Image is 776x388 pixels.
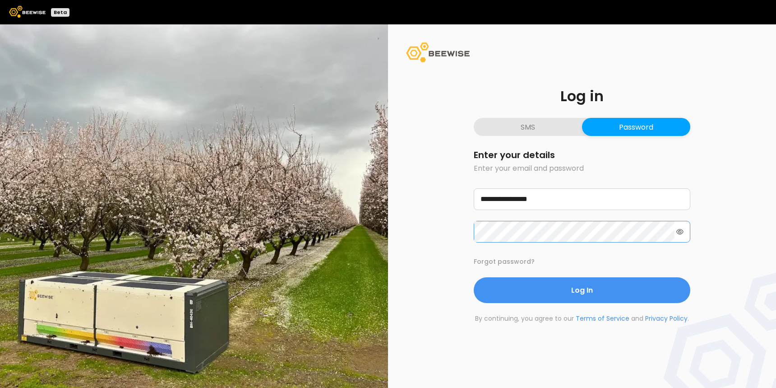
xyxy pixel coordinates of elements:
[51,8,69,17] div: Beta
[582,118,690,136] button: Password
[474,257,535,266] button: Forgot password?
[474,118,582,136] button: SMS
[474,163,690,174] p: Enter your email and password
[474,277,690,303] button: Log In
[474,150,690,159] h2: Enter your details
[9,6,46,18] img: Beewise logo
[474,314,690,323] p: By continuing, you agree to our and .
[474,89,690,103] h1: Log in
[645,314,688,323] a: Privacy Policy
[576,314,629,323] a: Terms of Service
[571,285,593,296] span: Log In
